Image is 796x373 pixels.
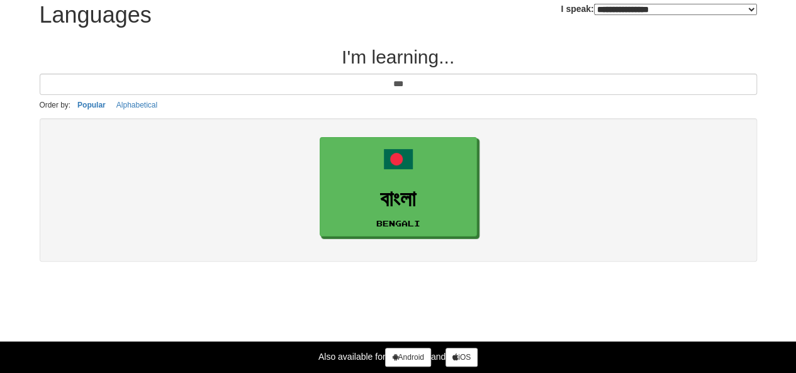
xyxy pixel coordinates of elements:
[74,98,109,112] button: Popular
[446,348,478,367] a: iOS
[385,348,430,367] a: Android
[594,4,757,15] select: I speak:
[376,219,420,228] small: Bengali
[40,47,757,67] h2: I'm learning...
[113,98,161,112] button: Alphabetical
[40,3,152,28] h1: Languages
[327,187,470,211] h3: বাংলা
[561,3,756,15] label: I speak:
[40,101,71,109] small: Order by:
[320,137,477,237] a: বাংলাBengali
